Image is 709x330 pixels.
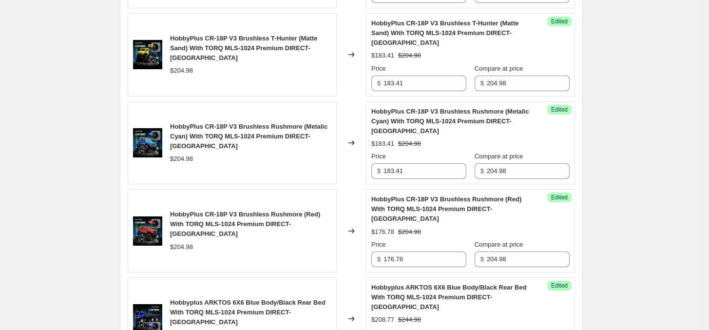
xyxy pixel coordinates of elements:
span: Hobbyplus ARKTOS 6X6 Blue Body/Black Rear Bed With TORQ MLS-1024 Premium DIRECT-[GEOGRAPHIC_DATA] [170,299,326,326]
div: $183.41 [371,51,394,60]
span: HobbyPlus CR-18P V3 Brushless Rushmore (Metalic Cyan) With TORQ MLS-1024 Premium DIRECT-[GEOGRAPH... [371,108,529,135]
span: Edited [551,106,568,114]
div: $204.98 [170,154,193,164]
div: $183.41 [371,139,394,149]
span: Price [371,65,386,72]
span: $ [377,167,381,175]
span: $ [377,255,381,263]
span: HobbyPlus CR-18P V3 Brushless Rushmore (Metalic Cyan) With TORQ MLS-1024 Premium DIRECT-[GEOGRAPH... [170,123,327,150]
div: $208.77 [371,315,394,325]
span: Edited [551,194,568,201]
img: CB-HP-V3T-S-HD_80x.jpg [133,40,162,69]
span: Compare at price [475,241,523,248]
span: $ [480,79,484,87]
div: $176.78 [371,227,394,237]
span: Edited [551,18,568,25]
span: HobbyPlus CR-18P V3 Brushless T-Hunter (Matte Sand) With TORQ MLS-1024 Premium DIRECT-[GEOGRAPHIC... [170,35,317,61]
strike: $244.98 [398,315,421,325]
strike: $204.98 [398,51,421,60]
div: $204.98 [170,66,193,76]
span: HobbyPlus CR-18P V3 Brushless T-Hunter (Matte Sand) With TORQ MLS-1024 Premium DIRECT-[GEOGRAPHIC... [371,19,518,46]
div: $204.98 [170,242,193,252]
span: Price [371,241,386,248]
span: Compare at price [475,153,523,160]
strike: $204.98 [398,227,421,237]
span: Edited [551,282,568,290]
span: Hobbyplus ARKTOS 6X6 Blue Body/Black Rear Bed With TORQ MLS-1024 Premium DIRECT-[GEOGRAPHIC_DATA] [371,284,527,311]
span: HobbyPlus CR-18P V3 Brushless Rushmore (Red) With TORQ MLS-1024 Premium DIRECT-[GEOGRAPHIC_DATA] [170,211,320,237]
strike: $204.98 [398,139,421,149]
span: Price [371,153,386,160]
span: $ [480,255,484,263]
span: Compare at price [475,65,523,72]
span: $ [480,167,484,175]
img: CB-HP-RM-C-HD_80x.jpg [133,128,162,157]
img: CB-HP-RM-R-HD_80x.jpg [133,216,162,246]
span: HobbyPlus CR-18P V3 Brushless Rushmore (Red) With TORQ MLS-1024 Premium DIRECT-[GEOGRAPHIC_DATA] [371,195,521,222]
span: $ [377,79,381,87]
